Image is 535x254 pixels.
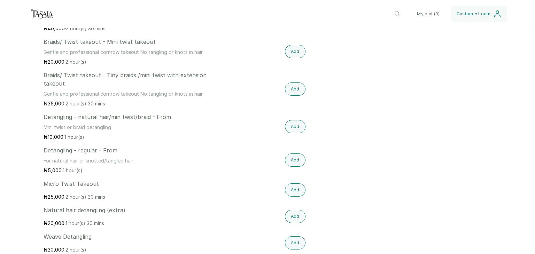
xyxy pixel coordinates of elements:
span: Customer Login [457,11,490,17]
span: 1 hour(s) [63,167,83,173]
button: Add [285,210,305,223]
button: Add [285,45,305,58]
span: 1 hour(s) 30 mins [65,220,104,226]
span: 1 hour(s) [64,134,84,140]
span: 2 hour(s) 30 mins [66,25,106,31]
p: Mini twist or braid detangling [44,124,227,131]
button: Add [285,153,305,167]
p: Weave Detangling [44,232,227,241]
span: 25,000 [48,194,64,200]
span: 20,000 [48,59,64,65]
span: 10,000 [48,134,63,140]
p: ₦ · [44,246,227,253]
button: Add [285,183,305,197]
p: ₦ · [44,58,227,65]
span: 35,000 [48,101,64,106]
span: 2 hour(s) 30 mins [65,194,105,200]
img: business logo [28,7,56,21]
p: ₦ · [44,220,227,227]
p: Micro Twist Takeout [44,180,227,188]
span: 40,000 [48,25,65,31]
span: 2 hour(s) [65,247,86,253]
p: Gentle and professional cornrow takeout No tangling or knots in hair [44,90,227,97]
p: Braids/ Twist takeout - Tiny braids /mini twist with extension takeout [44,71,227,88]
button: Customer Login [451,6,507,22]
button: Add [285,236,305,249]
p: ₦ · [44,193,227,200]
span: 2 hour(s) [65,59,86,65]
button: Add [285,82,305,96]
p: ₦ · [44,167,227,174]
button: Add [285,120,305,133]
span: 5,000 [48,167,62,173]
p: Natural hair detangling (extra) [44,206,227,214]
p: ₦ · [44,100,227,107]
p: ₦ · [44,25,227,32]
span: 20,000 [48,220,64,226]
button: My cart (0) [411,6,445,22]
p: Detangling - natural hair/min twist/braid - From [44,113,227,121]
p: Detangling - regular - From [44,146,227,154]
p: For natural hair or knotted/tangled hair [44,157,227,164]
p: Braids/ Twist takeout - Mini twist takeout [44,38,227,46]
span: 30,000 [48,247,64,253]
p: Gentle and professional cornrow takeout No tangling or knots in hair [44,49,227,56]
p: ₦ · [44,134,227,141]
span: 2 hour(s) 30 mins [65,101,105,106]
